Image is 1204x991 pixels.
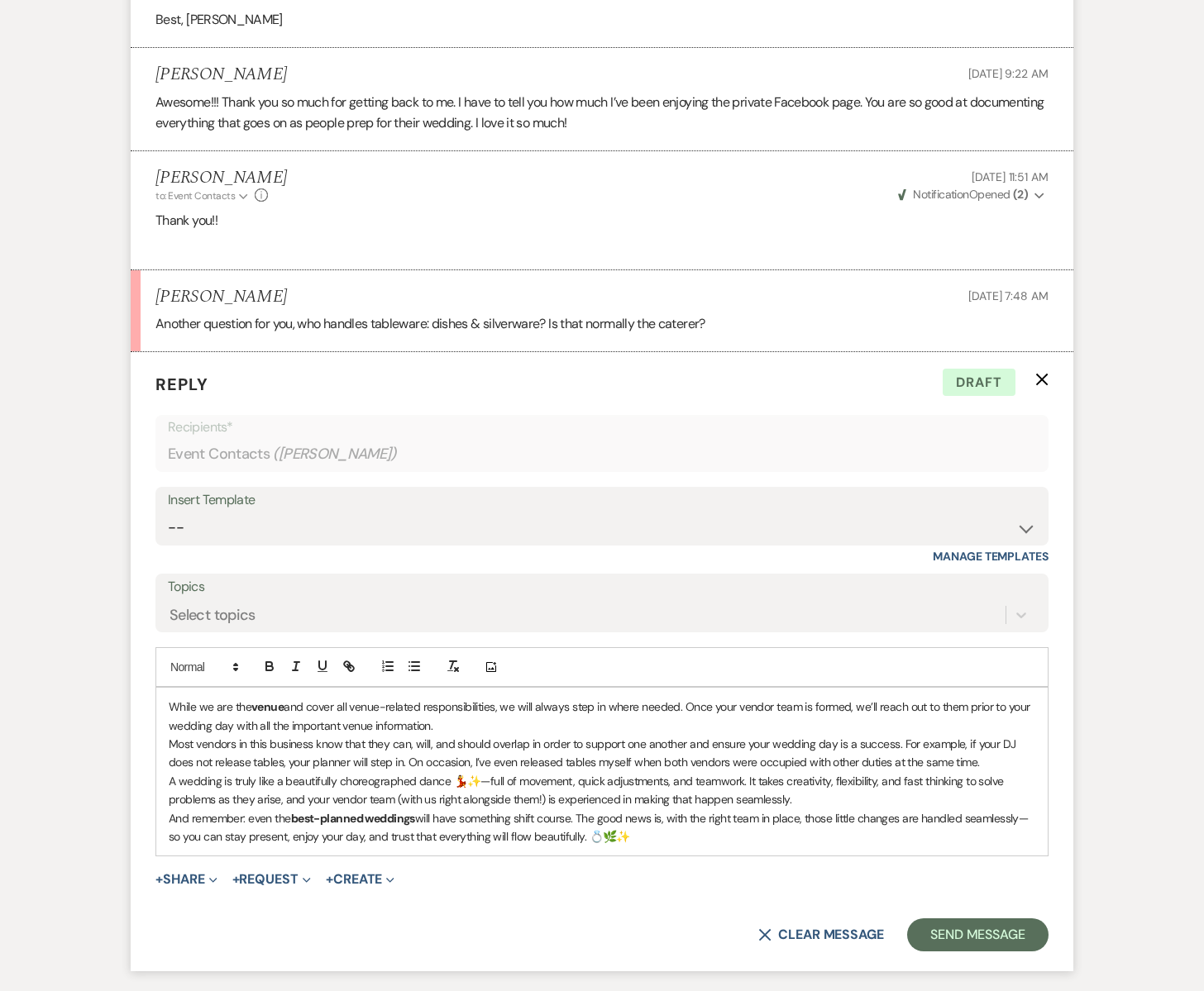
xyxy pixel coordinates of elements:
[169,735,1035,772] p: Most vendors in this business know that they can, will, and should overlap in order to support on...
[169,772,1035,809] p: A wedding is truly like a beautifully choreographed dance 💃✨—full of movement, quick adjustments,...
[291,811,415,826] strong: best-planned weddings
[232,873,240,886] span: +
[968,288,1049,303] span: [DATE] 7:48 AM
[968,66,1049,81] span: [DATE] 9:22 AM
[326,873,333,886] span: +
[155,313,1049,335] p: Another question for you, who handles tableware: dishes & silverware? Is that normally the caterer?
[169,809,1035,846] p: And remember: even the will have something shift course. The good news is, with the right team in...
[168,575,1036,599] label: Topics
[326,873,394,886] button: Create
[232,873,311,886] button: Request
[155,374,208,395] span: Reply
[168,488,1036,512] div: Insert Template
[943,369,1015,397] span: Draft
[155,168,287,188] h5: [PERSON_NAME]
[1013,187,1028,202] strong: ( 2 )
[758,928,884,941] button: Clear message
[168,438,1036,470] div: Event Contacts
[155,873,163,886] span: +
[896,186,1049,203] button: NotificationOpened (2)
[155,287,287,307] h5: [PERSON_NAME]
[898,187,1028,202] span: Opened
[169,698,1035,735] p: While we are the and cover all venue-related responsibilities, we will always step in where neede...
[155,9,1049,31] p: Best, [PERSON_NAME]
[155,873,217,886] button: Share
[913,187,968,202] span: Notification
[155,188,251,203] button: to: Event Contacts
[972,169,1049,184] span: [DATE] 11:51 AM
[251,699,284,714] strong: venue
[170,604,256,627] div: Select topics
[155,210,1049,231] p: Thank you!!
[907,918,1049,951] button: Send Message
[155,92,1049,134] p: Awesome!!! Thank you so much for getting back to me. I have to tell you how much I’ve been enjoyi...
[168,417,1036,438] p: Recipients*
[273,443,397,465] span: ( [PERSON_NAME] )
[933,549,1049,564] a: Manage Templates
[155,189,235,202] span: to: Event Contacts
[155,64,287,85] h5: [PERSON_NAME]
